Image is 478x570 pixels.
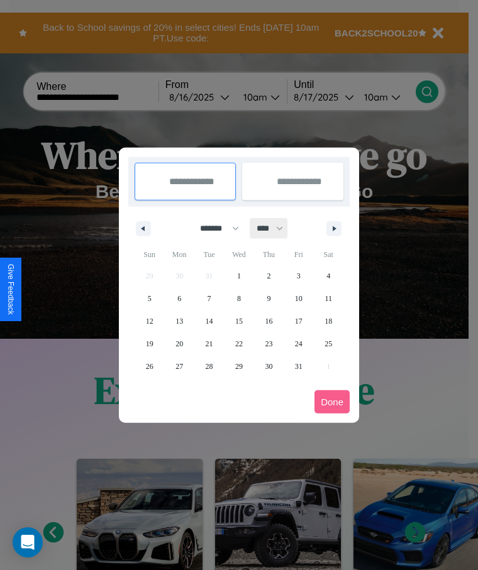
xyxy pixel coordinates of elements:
button: 25 [314,332,343,355]
span: Sat [314,244,343,265]
span: 11 [325,287,332,310]
button: 7 [194,287,224,310]
button: 5 [135,287,164,310]
span: 3 [297,265,301,287]
button: 20 [164,332,194,355]
span: 12 [146,310,153,332]
span: 31 [295,355,303,378]
span: 25 [325,332,332,355]
button: 26 [135,355,164,378]
span: 15 [235,310,243,332]
span: 13 [175,310,183,332]
button: 21 [194,332,224,355]
span: Wed [224,244,253,265]
span: Mon [164,244,194,265]
span: 26 [146,355,153,378]
button: 29 [224,355,253,378]
span: 1 [237,265,241,287]
div: Open Intercom Messenger [13,527,43,557]
span: 24 [295,332,303,355]
span: 17 [295,310,303,332]
span: 20 [175,332,183,355]
button: 23 [254,332,284,355]
span: 8 [237,287,241,310]
div: Give Feedback [6,264,15,315]
button: 12 [135,310,164,332]
button: Done [314,390,350,414]
button: 9 [254,287,284,310]
button: 16 [254,310,284,332]
span: Sun [135,244,164,265]
button: 22 [224,332,253,355]
span: 14 [206,310,213,332]
span: 21 [206,332,213,355]
button: 18 [314,310,343,332]
button: 6 [164,287,194,310]
span: 4 [326,265,330,287]
span: Thu [254,244,284,265]
span: 27 [175,355,183,378]
button: 31 [284,355,313,378]
button: 10 [284,287,313,310]
button: 24 [284,332,313,355]
button: 30 [254,355,284,378]
span: Tue [194,244,224,265]
span: 30 [265,355,272,378]
button: 1 [224,265,253,287]
span: 7 [208,287,211,310]
button: 2 [254,265,284,287]
button: 13 [164,310,194,332]
span: 23 [265,332,272,355]
span: 19 [146,332,153,355]
span: 18 [325,310,332,332]
span: 6 [177,287,181,310]
span: 29 [235,355,243,378]
button: 27 [164,355,194,378]
button: 19 [135,332,164,355]
span: 22 [235,332,243,355]
span: 9 [267,287,270,310]
button: 28 [194,355,224,378]
button: 15 [224,310,253,332]
button: 14 [194,310,224,332]
button: 8 [224,287,253,310]
span: 10 [295,287,303,310]
button: 4 [314,265,343,287]
button: 17 [284,310,313,332]
span: Fri [284,244,313,265]
span: 5 [148,287,152,310]
button: 11 [314,287,343,310]
button: 3 [284,265,313,287]
span: 16 [265,310,272,332]
span: 2 [267,265,270,287]
span: 28 [206,355,213,378]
